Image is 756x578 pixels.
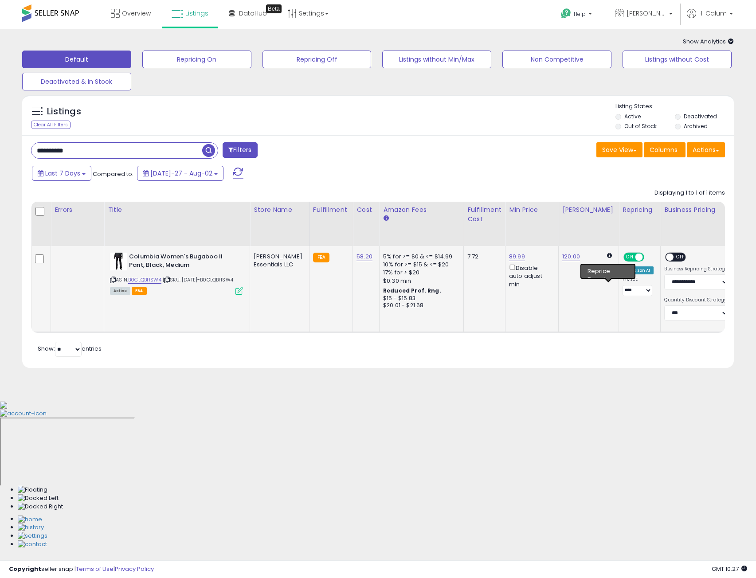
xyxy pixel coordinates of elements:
div: 10% for >= $15 & <= $20 [383,261,457,269]
button: Deactivated & In Stock [22,73,131,90]
a: B0CLQBHSW4 [128,276,161,284]
label: Deactivated [684,113,717,120]
div: Errors [55,205,100,215]
span: [DATE]-27 - Aug-02 [150,169,212,178]
label: Quantity Discount Strategy: [664,297,729,303]
div: Cost [356,205,376,215]
span: Listings [185,9,208,18]
img: Contact [18,540,47,549]
img: Floating [18,486,47,494]
div: Business Pricing [664,205,754,215]
label: Business Repricing Strategy: [664,266,729,272]
a: 120.00 [562,252,580,261]
span: FBA [132,287,147,295]
div: Preset: [623,276,654,296]
span: OFF [674,254,688,261]
label: Archived [684,122,708,130]
div: Fulfillment Cost [467,205,501,224]
button: Actions [687,142,725,157]
span: | SKU: [DATE]-B0CLQBHSW4 [163,276,233,283]
div: Min Price [509,205,555,215]
div: $15 - $15.83 [383,295,457,302]
button: Save View [596,142,642,157]
div: Amazon Fees [383,205,460,215]
button: Filters [223,142,257,158]
a: Hi Calum [687,9,733,29]
div: 17% for > $20 [383,269,457,277]
img: History [18,523,44,532]
span: Show Analytics [683,37,734,46]
button: Default [22,51,131,68]
div: Displaying 1 to 1 of 1 items [654,189,725,197]
div: $20.01 - $21.68 [383,302,457,309]
button: Columns [644,142,685,157]
img: 31HCtxy1KJL._SL40_.jpg [110,253,127,270]
span: [PERSON_NAME] Essentials LLC [627,9,666,18]
h5: Listings [47,105,81,118]
button: Listings without Cost [623,51,732,68]
button: Repricing Off [262,51,372,68]
span: Overview [122,9,151,18]
button: Non Competitive [502,51,611,68]
i: Get Help [560,8,572,19]
a: 89.99 [509,252,525,261]
div: Fulfillment [313,205,349,215]
div: Repricing [623,205,657,215]
img: Home [18,516,42,524]
a: 58.20 [356,252,372,261]
span: Hi Calum [698,9,727,18]
b: Columbia Women's Bugaboo II Pant, Black, Medium [129,253,237,271]
div: 5% for >= $0 & <= $14.99 [383,253,457,261]
span: DataHub [239,9,267,18]
img: Settings [18,532,47,540]
button: Listings without Min/Max [382,51,491,68]
b: Reduced Prof. Rng. [383,287,441,294]
small: Amazon Fees. [383,215,388,223]
div: $0.30 min [383,277,457,285]
button: Last 7 Days [32,166,91,181]
label: Out of Stock [624,122,657,130]
div: 7.72 [467,253,498,261]
div: Clear All Filters [31,121,71,129]
span: OFF [643,254,657,261]
span: Help [574,10,586,18]
div: ASIN: [110,253,243,294]
img: Docked Left [18,494,59,503]
div: [PERSON_NAME] [562,205,615,215]
button: Repricing On [142,51,251,68]
div: Store Name [254,205,306,215]
span: Compared to: [93,170,133,178]
img: Docked Right [18,503,63,511]
span: Columns [650,145,678,154]
span: All listings currently available for purchase on Amazon [110,287,130,295]
small: FBA [313,253,329,262]
button: [DATE]-27 - Aug-02 [137,166,223,181]
span: Show: entries [38,344,102,353]
div: Title [108,205,246,215]
div: [PERSON_NAME] Essentials LLC [254,253,302,269]
div: Amazon AI [623,266,654,274]
div: Disable auto adjust min [509,263,552,289]
div: Tooltip anchor [266,4,282,13]
span: ON [624,254,635,261]
label: Active [624,113,641,120]
a: Help [554,1,601,29]
p: Listing States: [615,102,734,111]
span: Last 7 Days [45,169,80,178]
